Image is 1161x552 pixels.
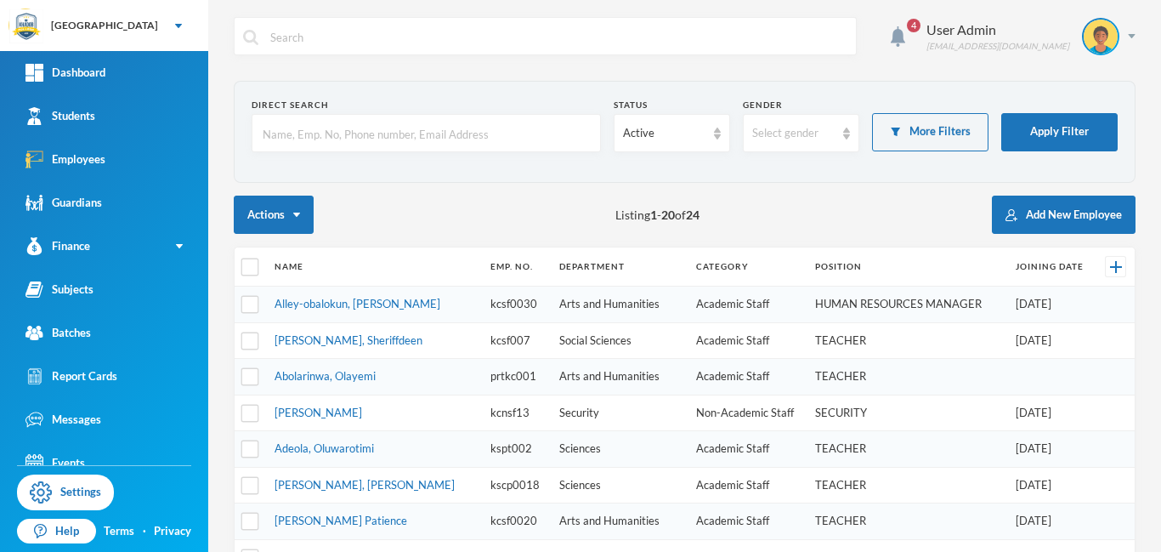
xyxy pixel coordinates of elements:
th: Category [688,248,807,287]
td: TEACHER [807,359,1006,396]
span: 4 [907,19,920,32]
a: Help [17,519,96,544]
td: [DATE] [1007,504,1096,540]
th: Position [807,248,1006,287]
a: Alley-obalokun, [PERSON_NAME] [275,297,440,310]
td: kscp0018 [482,467,551,504]
img: logo [9,9,43,43]
td: Social Sciences [551,322,688,359]
td: kcsf007 [482,322,551,359]
td: Academic Staff [688,322,807,359]
div: Finance [25,237,90,255]
b: 20 [661,208,675,222]
td: [DATE] [1007,287,1096,323]
td: [DATE] [1007,467,1096,504]
td: Arts and Humanities [551,504,688,540]
td: Arts and Humanities [551,287,688,323]
div: Batches [25,324,91,342]
td: Academic Staff [688,287,807,323]
td: Academic Staff [688,359,807,396]
div: Report Cards [25,367,117,385]
img: STUDENT [1084,20,1118,54]
th: Name [266,248,482,287]
span: Listing - of [615,206,699,224]
div: [GEOGRAPHIC_DATA] [51,18,158,33]
div: Select gender [752,125,835,142]
a: [PERSON_NAME] [275,406,362,419]
td: Non-Academic Staff [688,395,807,431]
td: Security [551,395,688,431]
td: TEACHER [807,322,1006,359]
td: TEACHER [807,431,1006,468]
img: search [243,30,258,45]
td: TEACHER [807,467,1006,504]
td: [DATE] [1007,431,1096,468]
div: · [143,523,146,540]
div: Dashboard [25,64,105,82]
div: Gender [743,99,859,111]
td: kcnsf13 [482,395,551,431]
a: [PERSON_NAME], [PERSON_NAME] [275,478,455,492]
div: Employees [25,151,105,168]
th: Department [551,248,688,287]
td: [DATE] [1007,322,1096,359]
div: Events [25,454,85,472]
td: kcsf0020 [482,504,551,540]
a: Privacy [154,523,191,540]
div: Active [623,125,705,142]
td: Academic Staff [688,504,807,540]
a: Adeola, Oluwarotimi [275,441,374,455]
th: Emp. No. [482,248,551,287]
input: Search [269,18,847,56]
a: Terms [104,523,134,540]
input: Name, Emp. No, Phone number, Email Address [261,115,592,153]
td: TEACHER [807,504,1006,540]
a: Settings [17,475,114,510]
td: SECURITY [807,395,1006,431]
td: Sciences [551,431,688,468]
td: [DATE] [1007,395,1096,431]
td: Academic Staff [688,467,807,504]
div: Subjects [25,281,93,299]
td: prtkc001 [482,359,551,396]
div: Status [614,99,730,111]
div: [EMAIL_ADDRESS][DOMAIN_NAME] [926,40,1069,53]
td: Arts and Humanities [551,359,688,396]
a: [PERSON_NAME], Sheriffdeen [275,333,422,347]
b: 1 [650,208,657,222]
button: Apply Filter [1001,113,1118,151]
td: Academic Staff [688,431,807,468]
button: Actions [234,196,314,234]
a: Abolarinwa, Olayemi [275,369,376,383]
div: Students [25,107,95,125]
td: kcsf0030 [482,287,551,323]
div: Direct Search [252,99,601,111]
td: kspt002 [482,431,551,468]
td: Sciences [551,467,688,504]
button: Add New Employee [992,196,1136,234]
th: Joining Date [1007,248,1096,287]
img: + [1110,261,1122,273]
div: Messages [25,411,101,429]
div: User Admin [926,20,1069,40]
a: [PERSON_NAME] Patience [275,514,407,527]
div: Guardians [25,194,102,212]
button: More Filters [872,113,988,151]
b: 24 [686,208,699,222]
td: HUMAN RESOURCES MANAGER [807,287,1006,323]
